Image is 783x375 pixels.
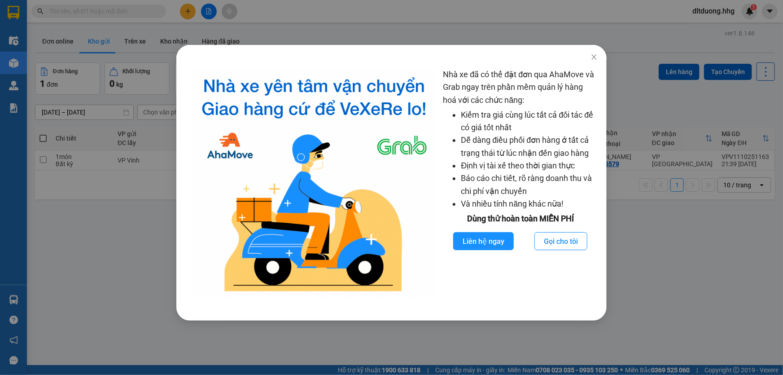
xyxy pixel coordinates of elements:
div: Dùng thử hoàn toàn MIỄN PHÍ [443,212,598,225]
li: Và nhiều tính năng khác nữa! [461,198,598,210]
button: Close [582,45,607,70]
img: logo [192,68,436,298]
button: Liên hệ ngay [453,232,514,250]
span: Gọi cho tôi [544,236,578,247]
span: close [591,53,598,61]
li: Dễ dàng điều phối đơn hàng ở tất cả trạng thái từ lúc nhận đến giao hàng [461,134,598,159]
button: Gọi cho tôi [534,232,587,250]
li: Báo cáo chi tiết, rõ ràng doanh thu và chi phí vận chuyển [461,172,598,198]
li: Định vị tài xế theo thời gian thực [461,159,598,172]
div: Nhà xe đã có thể đặt đơn qua AhaMove và Grab ngay trên phần mềm quản lý hàng hoá với các chức năng: [443,68,598,298]
li: Kiểm tra giá cùng lúc tất cả đối tác để có giá tốt nhất [461,109,598,134]
span: Liên hệ ngay [463,236,504,247]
